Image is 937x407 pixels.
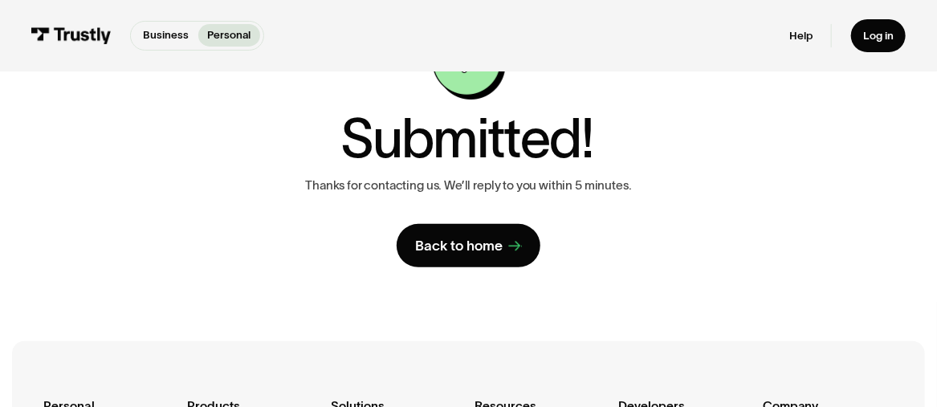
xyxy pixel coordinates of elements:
[305,178,631,193] p: Thanks for contacting us. We’ll reply to you within 5 minutes.
[208,27,251,43] p: Personal
[143,27,189,43] p: Business
[31,27,112,44] img: Trustly Logo
[789,29,813,43] a: Help
[851,19,906,52] a: Log in
[198,24,260,47] a: Personal
[340,112,593,166] h1: Submitted!
[134,24,198,47] a: Business
[415,237,503,255] div: Back to home
[397,224,540,267] a: Back to home
[863,29,894,43] div: Log in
